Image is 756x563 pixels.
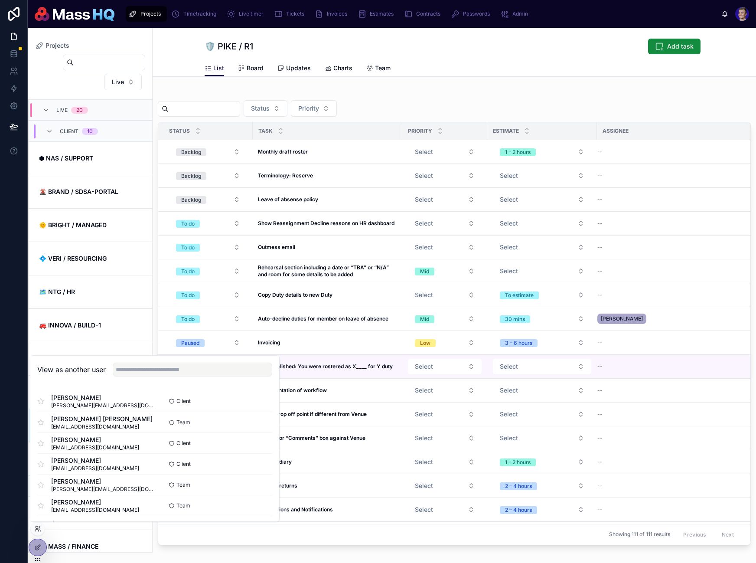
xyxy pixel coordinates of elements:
a: List [205,60,224,77]
span: -- [597,220,603,227]
a: Outmess email [258,244,397,251]
button: Select Button [493,502,591,517]
a: -- [597,339,739,346]
button: Select Button [408,311,482,327]
a: Select Button [407,167,482,184]
a: -- [597,196,739,203]
span: Invoices [327,10,347,17]
span: Anonymous [51,519,139,527]
div: To do [181,244,195,252]
div: To do [181,268,195,275]
button: Select Button [493,192,591,207]
span: -- [597,435,603,442]
span: Board [247,64,264,72]
a: Select Button [492,358,592,375]
button: Select Button [493,335,591,350]
a: -- [597,458,739,465]
span: [PERSON_NAME] [51,435,139,444]
a: Contracts [401,6,446,22]
a: Select Button [492,311,592,327]
span: [PERSON_NAME][EMAIL_ADDRESS][DOMAIN_NAME] [51,486,155,493]
span: -- [597,148,603,155]
button: Select Button [169,311,247,327]
div: 2 – 4 hours [505,506,532,514]
span: Assignee [603,128,629,134]
a: Select Button [407,430,482,446]
span: LIVE [56,107,68,114]
span: -- [597,339,603,346]
a: “Notes” or “Comments” box against Venue [258,435,397,442]
button: Select Button [408,454,482,470]
span: Live timer [239,10,264,17]
a: Select Button [169,311,248,327]
a: -- [597,172,739,179]
span: [EMAIL_ADDRESS][DOMAIN_NAME] [51,465,139,472]
button: Select Button [493,168,591,183]
a: Invoices [312,6,353,22]
span: -- [597,172,603,179]
button: Select Button [244,100,287,117]
a: -- [597,387,739,394]
strong: Automations and Notifications [258,506,333,513]
span: Select [415,171,433,180]
a: 🔘 MASS / AIRPULSE [29,496,152,530]
span: -- [597,244,603,251]
a: Select Button [492,144,592,160]
span: [PERSON_NAME] [51,477,155,486]
a: Select Button [492,430,592,446]
span: Select [415,219,433,228]
a: Select Button [492,334,592,351]
a: -- [597,148,739,155]
span: Select [415,147,433,156]
span: Team [375,64,391,72]
a: Estimates [355,6,400,22]
strong: Invoicing [258,339,280,346]
a: Select Button [407,406,482,422]
button: Select Button [408,287,482,303]
a: Select Button [169,263,248,279]
strong: ⬢ NAS / SUPPORT [39,154,93,162]
span: [PERSON_NAME] [51,498,139,507]
a: Select Button [492,215,592,232]
span: Team [176,419,190,426]
span: Charts [333,64,352,72]
span: -- [597,458,603,465]
img: App logo [35,7,114,21]
span: Select [415,434,433,442]
button: Select Button [291,100,337,117]
button: Select Button [493,454,591,470]
strong: Leave of absense policy [258,196,318,203]
strong: “Notes” or “Comments” box against Venue [258,435,365,441]
a: Timetracking [169,6,222,22]
h2: View as another user [37,364,106,375]
strong: Rehearsal section including a date or “TBA” or “N/A” and room for some details to be added [258,264,390,278]
strong: 🔘 MASS / FINANCE [39,543,98,550]
a: 🗺 NTG / HR [29,275,152,308]
span: Updates [286,64,311,72]
a: Tickets [271,6,310,22]
button: Select Button [408,335,482,350]
span: -- [597,506,603,513]
div: Backlog [181,196,201,204]
a: -- [597,268,739,275]
a: Team [366,60,391,78]
a: 🚒 INNOVA / ONGOING [29,342,152,375]
a: Select Button [169,144,248,160]
span: [PERSON_NAME][EMAIL_ADDRESS][DOMAIN_NAME] [51,402,155,409]
a: Select Button [169,191,248,208]
button: Select Button [104,74,142,90]
button: Select Button [493,359,591,374]
span: Status [251,104,270,113]
a: Monthly diary [258,458,397,465]
a: Select Button [492,287,592,303]
a: Board [238,60,264,78]
span: Team [176,502,190,509]
strong: 🚒 INNOVA / BUILD-1 [39,321,101,329]
a: Select Button [407,263,482,279]
span: -- [597,411,603,418]
a: Select Button [169,215,248,232]
a: Select Button [169,334,248,351]
a: Select Button [407,144,482,160]
a: 💠 VERI / RESOURCING [29,242,152,275]
span: Select [415,195,433,204]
